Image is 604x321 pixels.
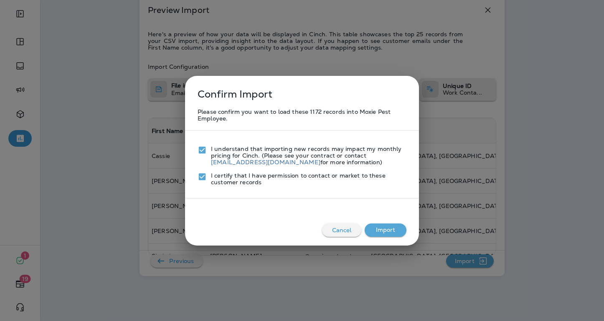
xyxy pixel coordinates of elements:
p: I certify that I have permission to contact or market to these customer records [211,172,406,186]
button: Import [365,223,406,237]
p: Cancel [329,223,355,237]
p: Confirm Import [193,84,272,104]
p: Please confirm you want to load these 1172 records into Moxie Pest Employee. [198,108,406,122]
button: Cancel [322,223,361,237]
p: I understand that importing new records may impact my monthly pricing for Cinch. (Please see your... [211,145,406,166]
a: [EMAIL_ADDRESS][DOMAIN_NAME] [211,158,320,166]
